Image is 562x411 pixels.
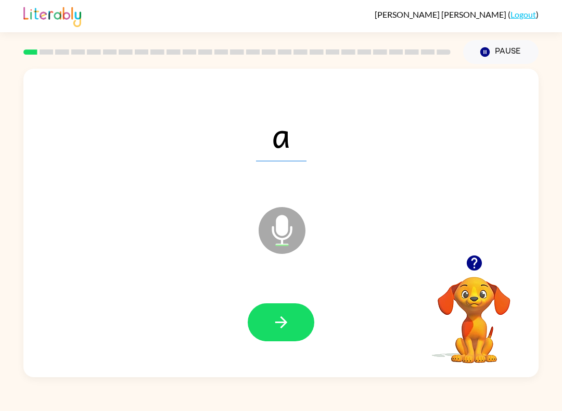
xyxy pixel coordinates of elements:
span: a [256,107,306,161]
a: Logout [510,9,536,19]
img: Literably [23,4,81,27]
span: [PERSON_NAME] [PERSON_NAME] [375,9,508,19]
button: Pause [463,40,539,64]
div: ( ) [375,9,539,19]
video: Your browser must support playing .mp4 files to use Literably. Please try using another browser. [422,261,526,365]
